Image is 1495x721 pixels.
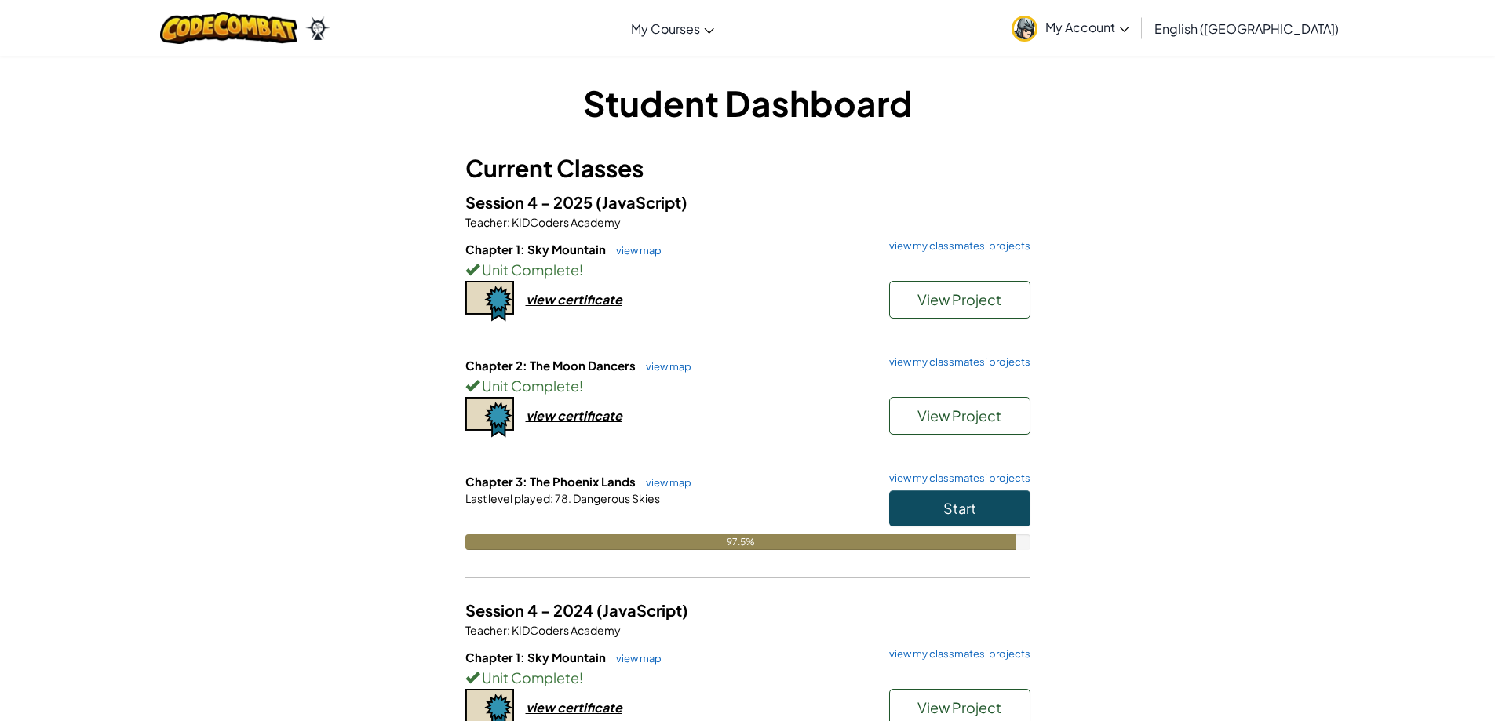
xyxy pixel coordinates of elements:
span: ! [579,377,583,395]
span: Dangerous Skies [571,491,660,505]
a: My Courses [623,7,722,49]
span: KIDCoders Academy [510,215,621,229]
span: My Courses [631,20,700,37]
span: My Account [1045,19,1129,35]
span: Teacher [465,215,507,229]
span: Teacher [465,623,507,637]
a: English ([GEOGRAPHIC_DATA]) [1147,7,1347,49]
span: Chapter 2: The Moon Dancers [465,358,638,373]
h1: Student Dashboard [465,78,1030,127]
span: Chapter 1: Sky Mountain [465,242,608,257]
button: View Project [889,397,1030,435]
div: view certificate [526,291,622,308]
span: : [507,623,510,637]
div: 97.5% [465,534,1016,550]
span: Unit Complete [479,260,579,279]
span: Session 4 - 2024 [465,600,596,620]
img: certificate-icon.png [465,397,514,438]
span: 78. [553,491,571,505]
a: view certificate [465,407,622,424]
a: view certificate [465,291,622,308]
img: Ozaria [305,16,330,40]
span: ! [579,260,583,279]
span: Unit Complete [479,668,579,686]
span: Last level played [465,491,550,505]
span: : [550,491,553,505]
div: view certificate [526,699,622,716]
span: Unit Complete [479,377,579,395]
a: view my classmates' projects [881,649,1030,659]
a: view certificate [465,699,622,716]
span: View Project [917,698,1001,716]
span: : [507,215,510,229]
a: view map [608,244,662,257]
span: Start [943,499,976,517]
div: view certificate [526,407,622,424]
span: (JavaScript) [596,600,688,620]
span: ! [579,668,583,686]
a: view my classmates' projects [881,473,1030,483]
img: CodeCombat logo [160,12,297,44]
a: view my classmates' projects [881,241,1030,251]
span: View Project [917,406,1001,424]
button: View Project [889,281,1030,319]
h3: Current Classes [465,151,1030,186]
span: English ([GEOGRAPHIC_DATA]) [1154,20,1339,37]
span: Chapter 3: The Phoenix Lands [465,474,638,489]
a: view map [608,652,662,665]
img: certificate-icon.png [465,281,514,322]
button: Start [889,490,1030,526]
span: Chapter 1: Sky Mountain [465,650,608,665]
span: Session 4 - 2025 [465,192,596,212]
span: KIDCoders Academy [510,623,621,637]
span: View Project [917,290,1001,308]
a: view map [638,360,691,373]
img: avatar [1012,16,1037,42]
a: view map [638,476,691,489]
a: view my classmates' projects [881,357,1030,367]
a: My Account [1004,3,1137,53]
span: (JavaScript) [596,192,687,212]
